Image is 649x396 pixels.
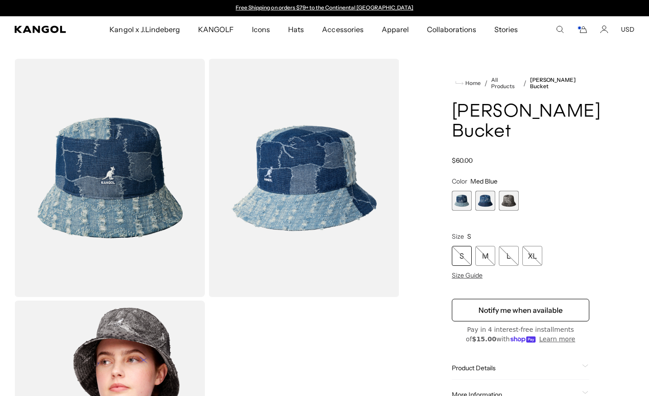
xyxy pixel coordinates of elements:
[243,16,279,42] a: Icons
[189,16,243,42] a: KANGOLF
[621,25,635,33] button: USD
[475,191,495,211] label: MEDIUM BLUE FLORAL
[452,232,464,240] span: Size
[556,25,564,33] summary: Search here
[100,16,189,42] a: Kangol x J.Lindeberg
[452,191,472,211] label: Med Blue
[14,26,72,33] a: Kangol
[499,191,519,211] label: Black Trompe L'Oeil
[198,16,234,42] span: KANGOLF
[464,80,481,86] span: Home
[452,156,473,165] span: $60.00
[452,246,472,266] div: S
[467,232,471,240] span: S
[452,364,578,372] span: Product Details
[418,16,485,42] a: Collaborations
[382,16,409,42] span: Apparel
[475,246,495,266] div: M
[452,299,589,321] button: Notify me when available
[481,78,488,89] li: /
[452,77,589,90] nav: breadcrumbs
[313,16,372,42] a: Accessories
[373,16,418,42] a: Apparel
[14,59,205,297] img: color-med-blue
[236,4,413,11] a: Free Shipping on orders $79+ to the Continental [GEOGRAPHIC_DATA]
[427,16,476,42] span: Collaborations
[232,5,418,12] div: 1 of 2
[522,246,542,266] div: XL
[232,5,418,12] slideshow-component: Announcement bar
[600,25,608,33] a: Account
[530,77,589,90] a: [PERSON_NAME] Bucket
[499,246,519,266] div: L
[520,78,526,89] li: /
[208,59,399,297] img: color-med-blue
[322,16,363,42] span: Accessories
[470,177,497,185] span: Med Blue
[475,191,495,211] div: 2 of 3
[485,16,527,42] a: Stories
[252,16,270,42] span: Icons
[455,79,481,87] a: Home
[499,191,519,211] div: 3 of 3
[232,5,418,12] div: Announcement
[279,16,313,42] a: Hats
[288,16,304,42] span: Hats
[452,177,467,185] span: Color
[494,16,518,42] span: Stories
[109,16,180,42] span: Kangol x J.Lindeberg
[577,25,587,33] button: Cart
[452,191,472,211] div: 1 of 3
[452,271,483,279] span: Size Guide
[491,77,520,90] a: All Products
[452,102,589,142] h1: [PERSON_NAME] Bucket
